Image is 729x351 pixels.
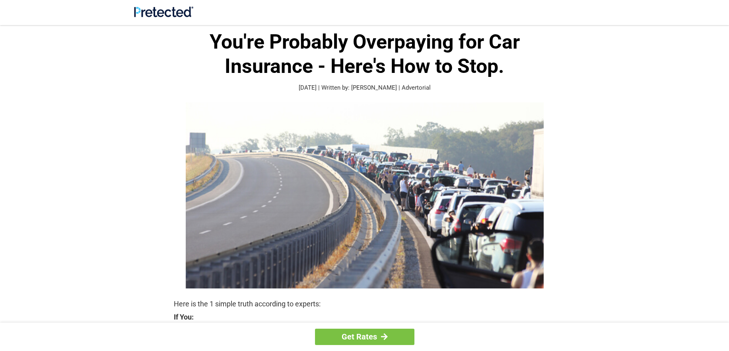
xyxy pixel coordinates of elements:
a: Get Rates [315,329,414,345]
img: Site Logo [134,6,193,17]
h1: You're Probably Overpaying for Car Insurance - Here's How to Stop. [174,30,556,78]
strong: If You: [174,314,556,321]
a: Site Logo [134,11,193,19]
p: Here is the 1 simple truth according to experts: [174,298,556,310]
p: [DATE] | Written by: [PERSON_NAME] | Advertorial [174,83,556,92]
